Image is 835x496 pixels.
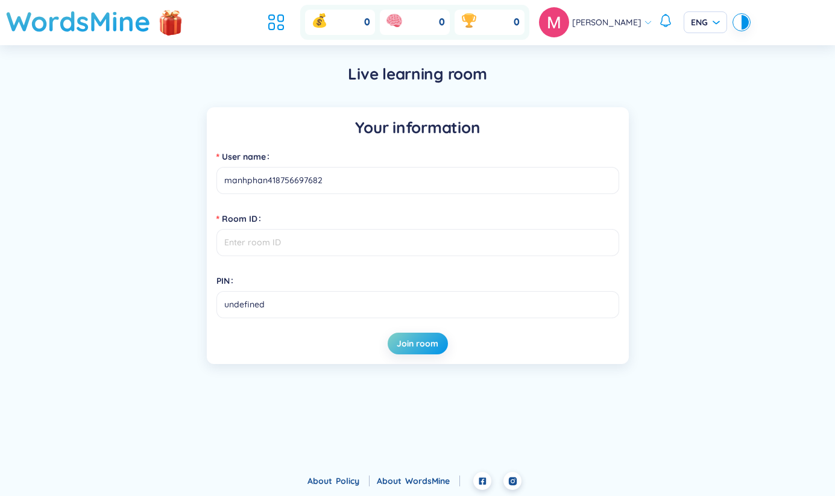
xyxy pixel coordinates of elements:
[216,229,619,256] input: Room ID
[397,337,438,350] span: Join room
[307,474,370,488] div: About
[348,63,487,85] h5: Live learning room
[216,209,266,228] label: Room ID
[405,476,460,486] a: WordsMine
[216,167,619,194] input: User name
[364,16,370,29] span: 0
[377,474,460,488] div: About
[216,271,238,290] label: PIN
[388,333,448,354] button: Join room
[539,7,572,37] a: avatar
[572,16,641,29] span: [PERSON_NAME]
[439,16,445,29] span: 0
[539,7,569,37] img: avatar
[216,147,274,166] label: User name
[216,117,619,139] h5: Your information
[216,291,619,318] input: PIN
[336,476,370,486] a: Policy
[514,16,520,29] span: 0
[159,4,183,40] img: flashSalesIcon.a7f4f837.png
[691,16,720,28] span: ENG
